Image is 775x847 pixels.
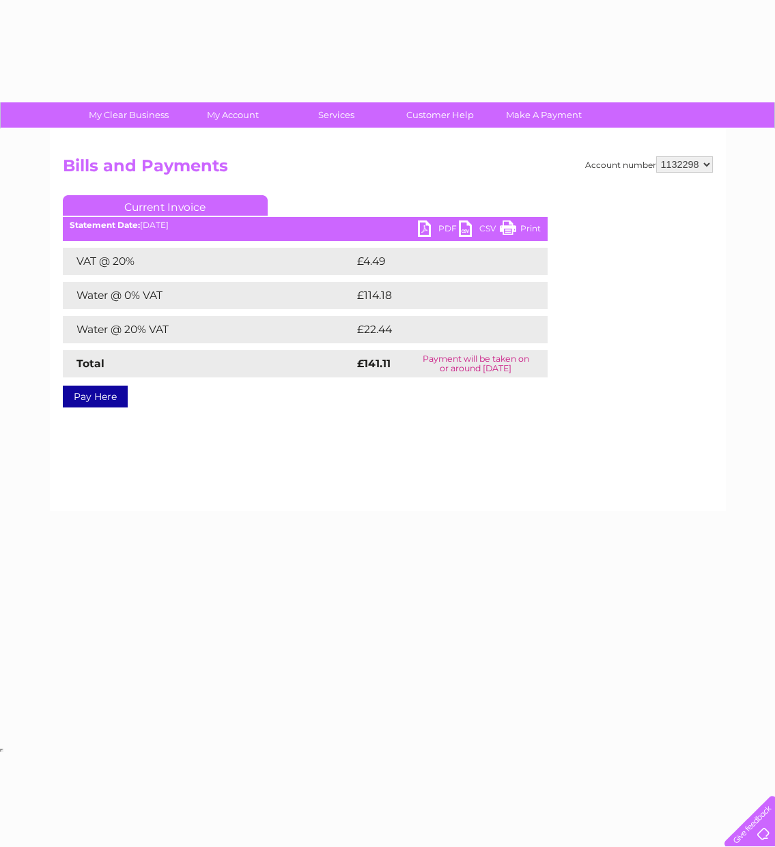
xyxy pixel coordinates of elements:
[354,316,520,343] td: £22.44
[354,248,516,275] td: £4.49
[500,220,541,240] a: Print
[63,220,548,230] div: [DATE]
[63,386,128,407] a: Pay Here
[354,282,520,309] td: £114.18
[63,195,268,216] a: Current Invoice
[63,248,354,275] td: VAT @ 20%
[404,350,548,377] td: Payment will be taken on or around [DATE]
[76,357,104,370] strong: Total
[459,220,500,240] a: CSV
[585,156,713,173] div: Account number
[63,316,354,343] td: Water @ 20% VAT
[63,282,354,309] td: Water @ 0% VAT
[176,102,289,128] a: My Account
[384,102,496,128] a: Customer Help
[72,102,185,128] a: My Clear Business
[70,220,140,230] b: Statement Date:
[357,357,391,370] strong: £141.11
[488,102,600,128] a: Make A Payment
[63,156,713,182] h2: Bills and Payments
[280,102,393,128] a: Services
[418,220,459,240] a: PDF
